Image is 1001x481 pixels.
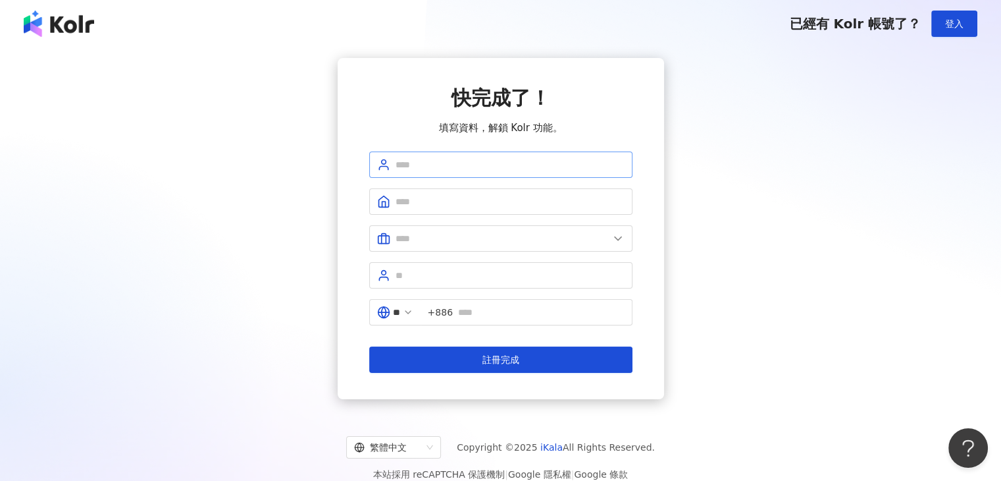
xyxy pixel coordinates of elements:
span: | [571,469,575,480]
span: 註冊完成 [482,354,519,365]
div: 繁體中文 [354,437,421,458]
button: 登入 [931,11,977,37]
a: Google 條款 [574,469,628,480]
span: 填寫資料，解鎖 Kolr 功能。 [438,120,562,136]
span: Copyright © 2025 All Rights Reserved. [457,439,655,455]
iframe: Help Scout Beacon - Open [948,428,988,468]
span: 快完成了！ [451,86,550,109]
span: | [505,469,508,480]
a: iKala [540,442,563,453]
span: 登入 [945,18,963,29]
span: +886 [428,305,453,320]
span: 已經有 Kolr 帳號了？ [789,16,921,32]
button: 註冊完成 [369,347,632,373]
a: Google 隱私權 [508,469,571,480]
img: logo [24,11,94,37]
